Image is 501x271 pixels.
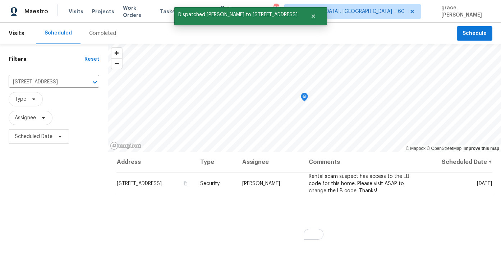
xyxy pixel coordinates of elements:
span: Type [15,96,26,103]
th: Type [194,152,236,172]
span: Tasks [160,9,175,14]
a: Mapbox homepage [110,142,142,150]
span: Scheduled Date [15,133,52,140]
span: Projects [92,8,114,15]
span: Rental scam suspect has access to the LB code for this home. Please visit ASAP to change the LB c... [309,174,409,193]
a: OpenStreetMap [427,146,461,151]
button: Zoom in [111,48,122,58]
button: Copy Address [182,180,189,187]
span: Visits [9,26,24,41]
span: Work Orders [123,4,151,19]
span: Zoom out [111,59,122,69]
div: 665 [274,4,279,12]
span: Geo Assignments [220,4,261,19]
span: grace.[PERSON_NAME] [438,4,490,19]
div: Completed [89,30,116,37]
span: [DATE] [477,181,492,186]
div: Map marker [301,93,308,104]
h1: Filters [9,56,84,63]
button: Zoom out [111,58,122,69]
button: Close [302,9,325,23]
button: Schedule [457,26,492,41]
th: Comments [303,152,416,172]
span: Security [200,181,220,186]
div: Scheduled [45,29,72,37]
span: Assignee [15,114,36,121]
span: [STREET_ADDRESS] [117,181,162,186]
canvas: Map [108,44,501,152]
div: Reset [84,56,99,63]
th: Scheduled Date ↑ [416,152,492,172]
span: Maestro [24,8,48,15]
a: Mapbox [406,146,426,151]
button: Open [90,77,100,87]
a: Improve this map [464,146,499,151]
span: Dispatched [PERSON_NAME] to [STREET_ADDRESS] [174,7,302,22]
th: Address [116,152,194,172]
span: Schedule [463,29,487,38]
span: [GEOGRAPHIC_DATA], [GEOGRAPHIC_DATA] + 60 [290,8,405,15]
input: Search for an address... [9,77,79,88]
span: Visits [69,8,83,15]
